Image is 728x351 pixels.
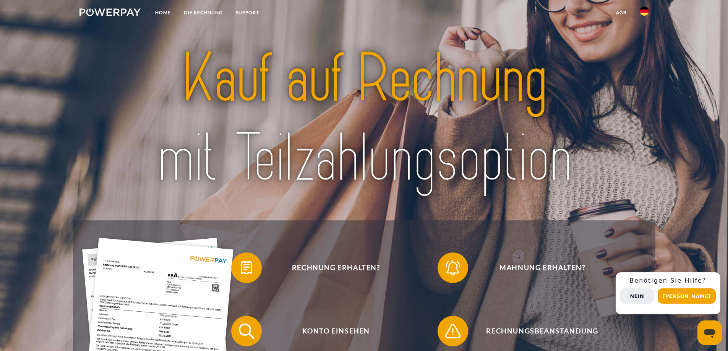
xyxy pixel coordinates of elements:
[449,316,636,346] span: Rechnungsbeanstandung
[640,6,649,16] img: de
[149,6,177,19] a: Home
[107,35,621,202] img: title-powerpay_de.svg
[610,6,633,19] a: agb
[438,316,636,346] button: Rechnungsbeanstandung
[449,252,636,283] span: Mahnung erhalten?
[237,258,256,277] img: qb_bill.svg
[620,288,654,304] button: Nein
[237,322,256,341] img: qb_search.svg
[620,277,716,285] h3: Benötigen Sie Hilfe?
[177,6,229,19] a: DIE RECHNUNG
[229,6,266,19] a: SUPPORT
[231,316,430,346] button: Konto einsehen
[242,316,430,346] span: Konto einsehen
[658,288,716,304] button: [PERSON_NAME]
[443,258,462,277] img: qb_bell.svg
[231,252,430,283] button: Rechnung erhalten?
[242,252,430,283] span: Rechnung erhalten?
[438,252,636,283] button: Mahnung erhalten?
[697,320,722,345] iframe: Schaltfläche zum Öffnen des Messaging-Fensters
[79,8,141,16] img: logo-powerpay-white.svg
[443,322,462,341] img: qb_warning.svg
[616,272,720,314] div: Schnellhilfe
